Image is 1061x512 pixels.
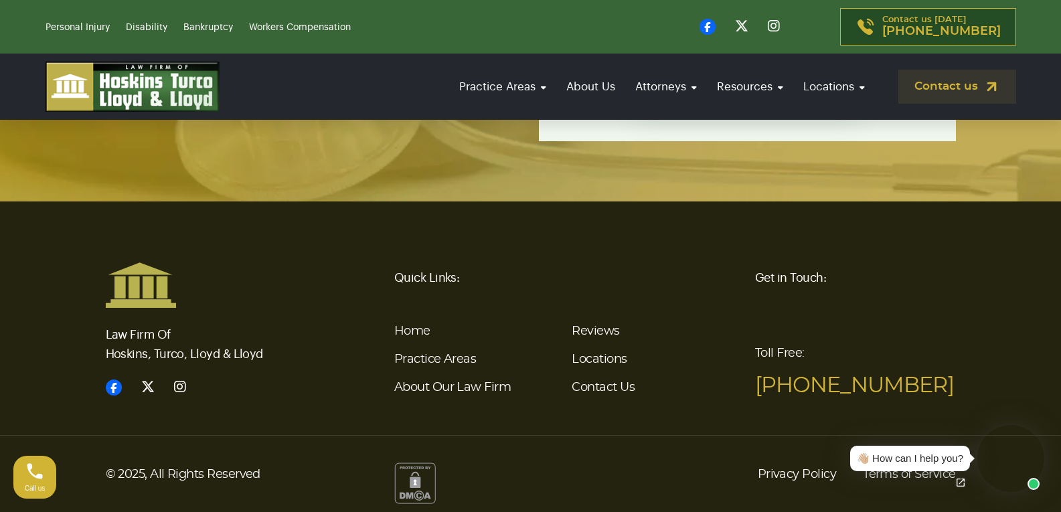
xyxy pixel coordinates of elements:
[183,23,233,32] a: Bankruptcy
[453,68,553,106] a: Practice Areas
[106,462,378,487] p: © 2025, All Rights Reserved
[755,337,956,402] p: Toll Free:
[755,262,956,294] h6: Get in Touch:
[394,462,436,504] img: Content Protection by DMCA.com
[249,23,351,32] a: Workers Compensation
[882,25,1001,38] span: [PHONE_NUMBER]
[106,309,307,364] p: Law Firm Of Hoskins, Turco, Lloyd & Lloyd
[25,485,46,492] span: Call us
[394,353,476,365] a: Practice Areas
[710,68,790,106] a: Resources
[572,381,635,394] a: Contact Us
[394,325,430,337] a: Home
[106,262,176,309] img: Hoskins and Turco Logo
[947,468,975,497] a: Open chat
[394,381,511,394] a: About Our Law Firm
[882,15,1001,38] p: Contact us [DATE]
[46,62,220,112] img: logo
[629,68,704,106] a: Attorneys
[560,68,622,106] a: About Us
[126,23,167,32] a: Disability
[572,353,627,365] a: Locations
[46,23,110,32] a: Personal Injury
[857,451,963,466] div: 👋🏼 How can I help you?
[898,70,1016,104] a: Contact us
[755,375,954,396] a: [PHONE_NUMBER]
[840,8,1016,46] a: Contact us [DATE][PHONE_NUMBER]
[394,262,739,294] h6: Quick Links:
[797,68,872,106] a: Locations
[394,477,436,488] a: Content Protection by DMCA.com
[572,325,619,337] a: Reviews
[758,462,836,487] a: Privacy Policy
